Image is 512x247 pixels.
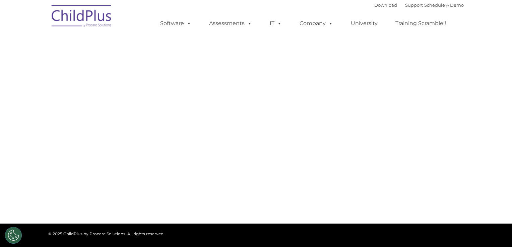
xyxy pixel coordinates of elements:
[48,0,115,34] img: ChildPlus by Procare Solutions
[424,2,464,8] a: Schedule A Demo
[374,2,464,8] font: |
[405,2,423,8] a: Support
[389,17,453,30] a: Training Scramble!!
[263,17,289,30] a: IT
[374,2,397,8] a: Download
[344,17,384,30] a: University
[202,17,259,30] a: Assessments
[5,227,22,244] button: Cookies Settings
[293,17,340,30] a: Company
[48,231,165,236] span: © 2025 ChildPlus by Procare Solutions. All rights reserved.
[153,17,198,30] a: Software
